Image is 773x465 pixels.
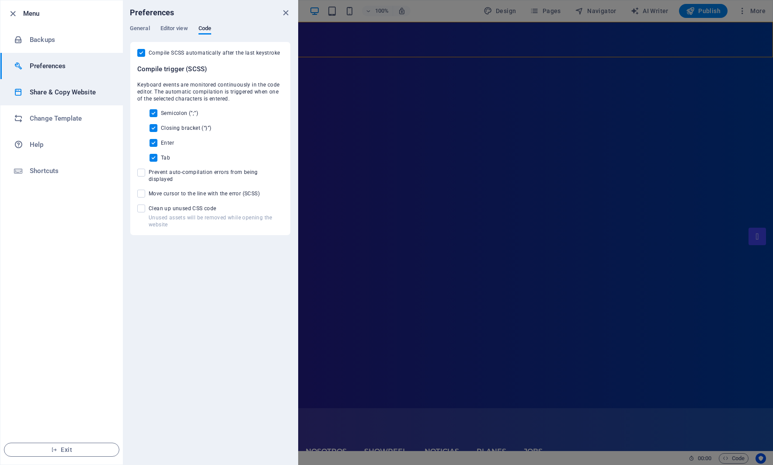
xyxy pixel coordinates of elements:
span: Tab [161,154,170,161]
h6: Preferences [130,7,174,18]
span: Editor view [160,23,188,35]
h6: Shortcuts [30,166,111,176]
span: General [130,23,150,35]
span: Move cursor to the line with the error (SCSS) [149,190,260,197]
span: Compile SCSS automatically after the last keystroke [149,49,280,56]
h6: Preferences [30,61,111,71]
span: Enter [161,139,174,146]
button: Exit [4,443,119,457]
h6: Backups [30,35,111,45]
span: Clean up unused CSS code [149,205,283,212]
h6: Compile trigger (SCSS) [137,64,283,74]
p: Unused assets will be removed while opening the website [149,214,283,228]
div: Preferences [130,25,291,42]
span: Closing bracket (“}”) [161,125,211,132]
h6: Menu [23,8,116,19]
span: Code [198,23,211,35]
span: Prevent auto-compilation errors from being displayed [149,169,283,183]
span: Semicolon (”;”) [161,110,198,117]
span: Exit [11,446,112,453]
a: Help [0,132,123,158]
h6: Help [30,139,111,150]
button: close [280,7,291,18]
span: Keyboard events are monitored continuously in the code editor. The automatic compilation is trigg... [137,81,283,102]
h6: Share & Copy Website [30,87,111,97]
h6: Change Template [30,113,111,124]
